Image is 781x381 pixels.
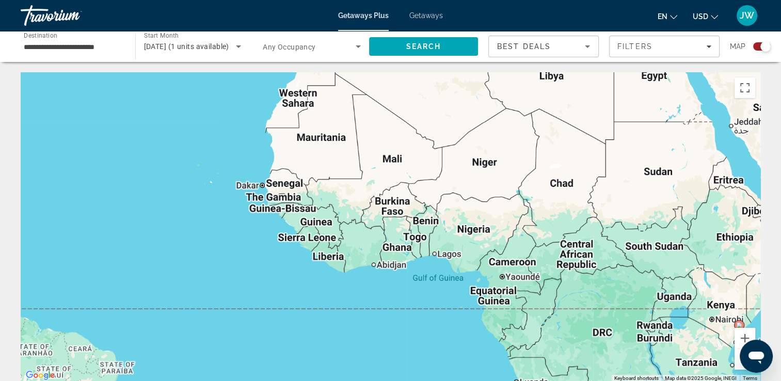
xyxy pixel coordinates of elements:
[735,349,755,370] button: Zoom out
[735,328,755,348] button: Zoom in
[21,2,124,29] a: Travorium
[617,42,652,51] span: Filters
[693,9,718,24] button: Change currency
[144,42,229,51] span: [DATE] (1 units available)
[658,9,677,24] button: Change language
[409,11,443,20] a: Getaways
[743,375,757,381] a: Terms (opens in new tab)
[263,43,316,51] span: Any Occupancy
[144,32,179,39] span: Start Month
[658,12,667,21] span: en
[338,11,389,20] a: Getaways Plus
[497,42,551,51] span: Best Deals
[24,31,57,39] span: Destination
[24,41,122,53] input: Select destination
[406,42,441,51] span: Search
[369,37,479,56] button: Search
[665,375,737,381] span: Map data ©2025 Google, INEGI
[730,39,745,54] span: Map
[497,40,590,53] mat-select: Sort by
[734,5,760,26] button: User Menu
[609,36,720,57] button: Filters
[740,10,754,21] span: JW
[693,12,708,21] span: USD
[735,77,755,98] button: Toggle fullscreen view
[740,340,773,373] iframe: Button to launch messaging window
